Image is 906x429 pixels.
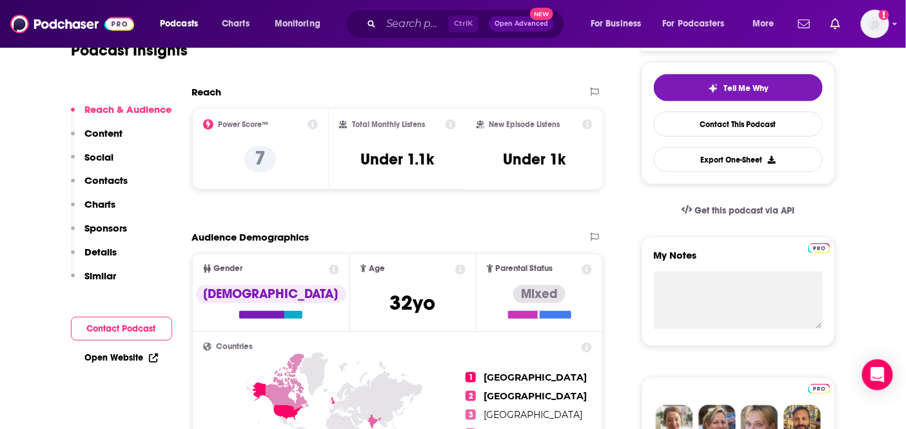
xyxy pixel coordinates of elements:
[582,14,658,34] button: open menu
[151,14,215,34] button: open menu
[85,352,158,363] a: Open Website
[808,241,831,254] a: Pro website
[71,198,116,222] button: Charts
[808,384,831,394] img: Podchaser Pro
[85,103,172,115] p: Reach & Audience
[71,317,172,341] button: Contact Podcast
[861,10,889,38] img: User Profile
[160,15,198,33] span: Podcasts
[513,285,566,303] div: Mixed
[466,410,476,420] span: 3
[808,382,831,394] a: Pro website
[484,390,587,402] span: [GEOGRAPHIC_DATA]
[275,15,320,33] span: Monitoring
[222,15,250,33] span: Charts
[448,15,478,32] span: Ctrl K
[192,231,310,243] h2: Audience Demographics
[489,16,554,32] button: Open AdvancedNew
[793,13,815,35] a: Show notifications dropdown
[671,195,805,226] a: Get this podcast via API
[192,86,222,98] h2: Reach
[591,15,642,33] span: For Business
[85,270,117,282] p: Similar
[85,127,123,139] p: Content
[654,112,823,137] a: Contact This Podcast
[71,127,123,151] button: Content
[85,246,117,258] p: Details
[496,264,553,273] span: Parental Status
[489,120,560,129] h2: New Episode Listens
[266,14,337,34] button: open menu
[694,205,794,216] span: Get this podcast via API
[10,12,134,36] img: Podchaser - Follow, Share and Rate Podcasts
[71,151,114,175] button: Social
[244,146,276,172] p: 7
[495,21,548,27] span: Open Advanced
[196,285,346,303] div: [DEMOGRAPHIC_DATA]
[72,41,188,60] h1: Podcast Insights
[381,14,448,34] input: Search podcasts, credits, & more...
[861,10,889,38] span: Logged in as ABolliger
[85,174,128,186] p: Contacts
[358,9,577,39] div: Search podcasts, credits, & more...
[879,10,889,20] svg: Add a profile image
[654,74,823,101] button: tell me why sparkleTell Me Why
[654,147,823,172] button: Export One-Sheet
[369,264,385,273] span: Age
[825,13,845,35] a: Show notifications dropdown
[71,222,128,246] button: Sponsors
[466,372,476,383] span: 1
[708,83,718,94] img: tell me why sparkle
[71,174,128,198] button: Contacts
[808,243,831,254] img: Podchaser Pro
[352,120,425,129] h2: Total Monthly Listens
[71,270,117,294] button: Similar
[724,83,768,94] span: Tell Me Why
[390,290,436,315] span: 32 yo
[744,14,791,34] button: open menu
[504,150,566,169] h3: Under 1k
[484,409,582,421] span: [GEOGRAPHIC_DATA]
[753,15,774,33] span: More
[530,8,553,20] span: New
[360,150,434,169] h3: Under 1.1k
[213,14,257,34] a: Charts
[655,14,744,34] button: open menu
[85,151,114,163] p: Social
[862,359,893,390] div: Open Intercom Messenger
[861,10,889,38] button: Show profile menu
[466,391,476,401] span: 2
[663,15,725,33] span: For Podcasters
[217,343,253,351] span: Countries
[484,372,587,383] span: [GEOGRAPHIC_DATA]
[71,246,117,270] button: Details
[71,103,172,127] button: Reach & Audience
[85,198,116,210] p: Charts
[654,249,823,272] label: My Notes
[85,222,128,234] p: Sponsors
[214,264,243,273] span: Gender
[219,120,269,129] h2: Power Score™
